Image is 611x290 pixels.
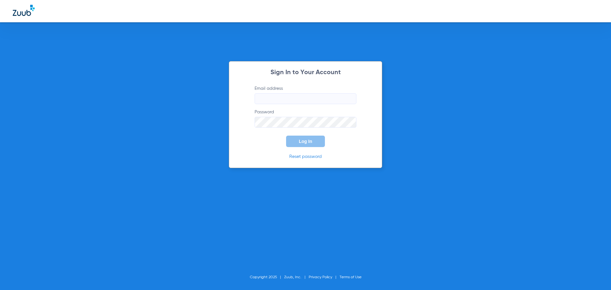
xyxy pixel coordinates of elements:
iframe: Chat Widget [579,259,611,290]
h2: Sign In to Your Account [245,69,366,76]
button: Log In [286,136,325,147]
a: Privacy Policy [309,275,332,279]
label: Password [255,109,356,128]
a: Reset password [289,154,322,159]
input: Email address [255,93,356,104]
input: Password [255,117,356,128]
li: Zuub, Inc. [284,274,309,280]
span: Log In [299,139,312,144]
a: Terms of Use [340,275,362,279]
label: Email address [255,85,356,104]
img: Zuub Logo [13,5,35,16]
li: Copyright 2025 [250,274,284,280]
